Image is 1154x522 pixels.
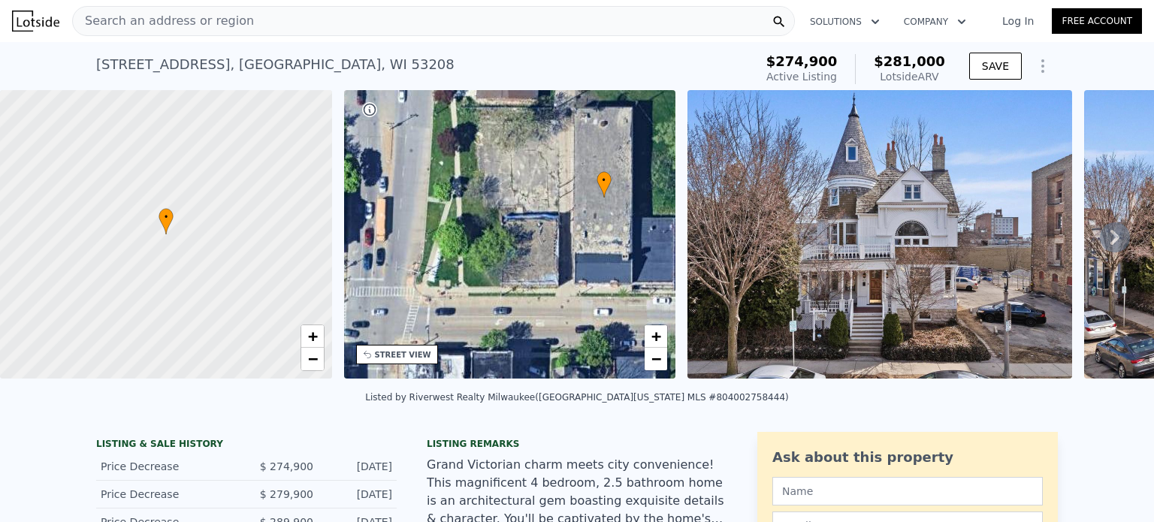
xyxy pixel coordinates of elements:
img: Sale: 167088856 Parcel: 127683449 [687,90,1072,379]
span: − [651,349,661,368]
div: [DATE] [325,459,392,474]
a: Zoom out [645,348,667,370]
button: SAVE [969,53,1022,80]
div: LISTING & SALE HISTORY [96,438,397,453]
span: $ 279,900 [260,488,313,500]
span: • [597,173,612,187]
div: Price Decrease [101,487,234,502]
span: $274,900 [766,53,838,69]
div: • [597,171,612,198]
div: STREET VIEW [375,349,431,361]
span: + [651,327,661,345]
span: $281,000 [874,53,945,69]
div: Lotside ARV [874,69,945,84]
div: Listing remarks [427,438,727,450]
button: Company [892,8,978,35]
span: Search an address or region [73,12,254,30]
a: Log In [984,14,1052,29]
a: Zoom out [301,348,324,370]
a: Free Account [1052,8,1142,34]
div: [STREET_ADDRESS] , [GEOGRAPHIC_DATA] , WI 53208 [96,54,455,75]
button: Show Options [1028,51,1058,81]
div: [DATE] [325,487,392,502]
a: Zoom in [301,325,324,348]
span: $ 274,900 [260,460,313,472]
a: Zoom in [645,325,667,348]
span: + [307,327,317,345]
span: • [159,210,174,224]
img: Lotside [12,11,59,32]
div: Price Decrease [101,459,234,474]
div: Ask about this property [772,447,1043,468]
div: Listed by Riverwest Realty Milwaukee ([GEOGRAPHIC_DATA][US_STATE] MLS #804002758444) [365,392,788,403]
button: Solutions [798,8,892,35]
input: Name [772,477,1043,505]
span: Active Listing [766,71,837,83]
div: • [159,208,174,234]
span: − [307,349,317,368]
